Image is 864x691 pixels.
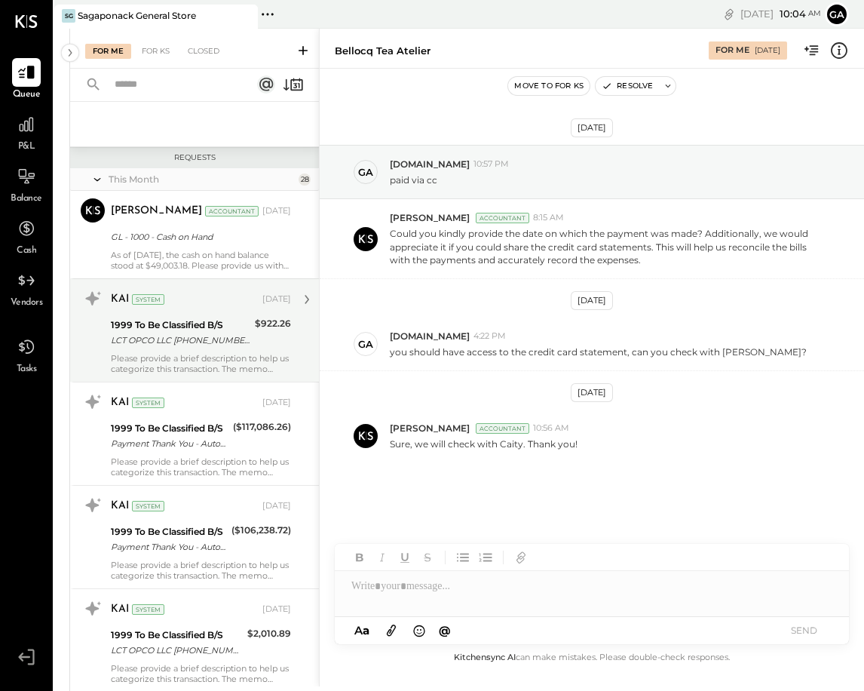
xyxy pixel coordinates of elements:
a: Cash [1,214,52,258]
span: [PERSON_NAME] [390,211,470,224]
button: ga [825,2,849,26]
div: Payment Thank You - Automated Phone [111,539,227,554]
div: Accountant [476,423,529,434]
div: Requests [78,152,311,163]
div: [DATE] [571,291,613,310]
button: Resolve [596,77,659,95]
div: For Me [715,45,749,57]
div: GL - 1000 - Cash on Hand [111,229,286,244]
a: Queue [1,58,52,102]
span: [PERSON_NAME] [390,422,470,435]
div: Please provide a brief description to help us categorize this transaction. The memo might be help... [111,663,291,684]
span: 10:57 PM [473,158,509,170]
div: Bellocq Tea Atelier [335,44,430,58]
div: LCT OPCO LLC [PHONE_NUMBER] PA [111,643,243,658]
button: @ [434,621,455,640]
span: Cash [17,244,36,258]
div: ($117,086.26) [233,419,291,435]
div: 1999 To Be Classified B/S [111,421,228,436]
div: Please provide a brief description to help us categorize this transaction. The memo might be help... [111,353,291,374]
a: Tasks [1,333,52,376]
div: $2,010.89 [247,626,291,641]
span: 8:15 AM [533,212,564,224]
div: 28 [299,174,311,186]
span: Balance [11,192,42,206]
div: [DATE] [262,293,291,306]
span: Tasks [17,363,37,376]
button: Unordered List [453,548,473,567]
span: Vendors [11,296,43,310]
div: [DATE] [262,205,291,217]
button: Italic [372,548,392,567]
span: @ [439,623,451,637]
div: ($106,238.72) [231,523,291,538]
a: Balance [1,162,52,206]
button: Aa [350,622,374,639]
div: Please provide a brief description to help us categorize this transaction. The memo might be help... [111,560,291,581]
button: Ordered List [476,548,495,567]
div: ga [358,165,373,180]
div: 1999 To Be Classified B/S [111,628,243,643]
span: 10:56 AM [533,422,569,435]
div: 1999 To Be Classified B/S [111,318,250,333]
div: For Me [85,44,131,59]
span: 4:22 PM [473,330,506,342]
div: [DATE] [740,7,821,21]
span: Queue [13,88,41,102]
div: ga [358,337,373,352]
span: a [363,623,369,637]
div: $922.26 [255,316,291,331]
div: Accountant [205,206,259,217]
div: KAI [111,602,129,617]
div: Sagaponack General Store [78,9,196,22]
div: copy link [722,6,737,22]
div: [DATE] [571,383,613,402]
div: For KS [134,44,177,59]
div: [DATE] [262,500,291,512]
span: P&L [18,140,35,154]
div: [DATE] [571,118,613,137]
p: Could you kindly provide the date on which the payment was made? Additionally, we would appreciat... [390,227,829,266]
a: Vendors [1,266,52,310]
div: [DATE] [755,45,780,56]
span: [DOMAIN_NAME] [390,330,470,342]
p: Sure, we will check with Caity. Thank you! [390,438,578,450]
button: Underline [395,548,415,567]
div: SG [62,9,75,23]
button: Bold [350,548,369,567]
p: paid via cc [390,174,437,186]
div: KAI [111,499,129,514]
a: P&L [1,110,52,154]
div: KAI [111,292,129,307]
button: SEND [774,620,834,640]
div: Please provide a brief description to help us categorize this transaction. The memo might be help... [111,456,291,478]
div: As of [DATE], the cash on hand balance stood at $49,003.18. Please provide us with the cash count... [111,250,291,271]
p: you should have access to the credit card statement, can you check with [PERSON_NAME]? [390,345,807,358]
div: Payment Thank You - Automated Phone [111,436,228,451]
div: [DATE] [262,603,291,616]
div: System [132,398,164,408]
div: This Month [109,173,295,186]
div: [DATE] [262,397,291,409]
div: System [132,604,164,615]
div: KAI [111,395,129,410]
div: System [132,294,164,305]
button: Move to for ks [508,77,590,95]
div: Closed [180,44,227,59]
div: LCT OPCO LLC [PHONE_NUMBER] PA [111,333,250,348]
span: [DOMAIN_NAME] [390,158,470,170]
div: System [132,501,164,511]
button: Add URL [511,548,531,567]
div: Accountant [476,213,529,223]
div: [PERSON_NAME] [111,204,202,219]
button: Strikethrough [418,548,437,567]
div: 1999 To Be Classified B/S [111,524,227,539]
